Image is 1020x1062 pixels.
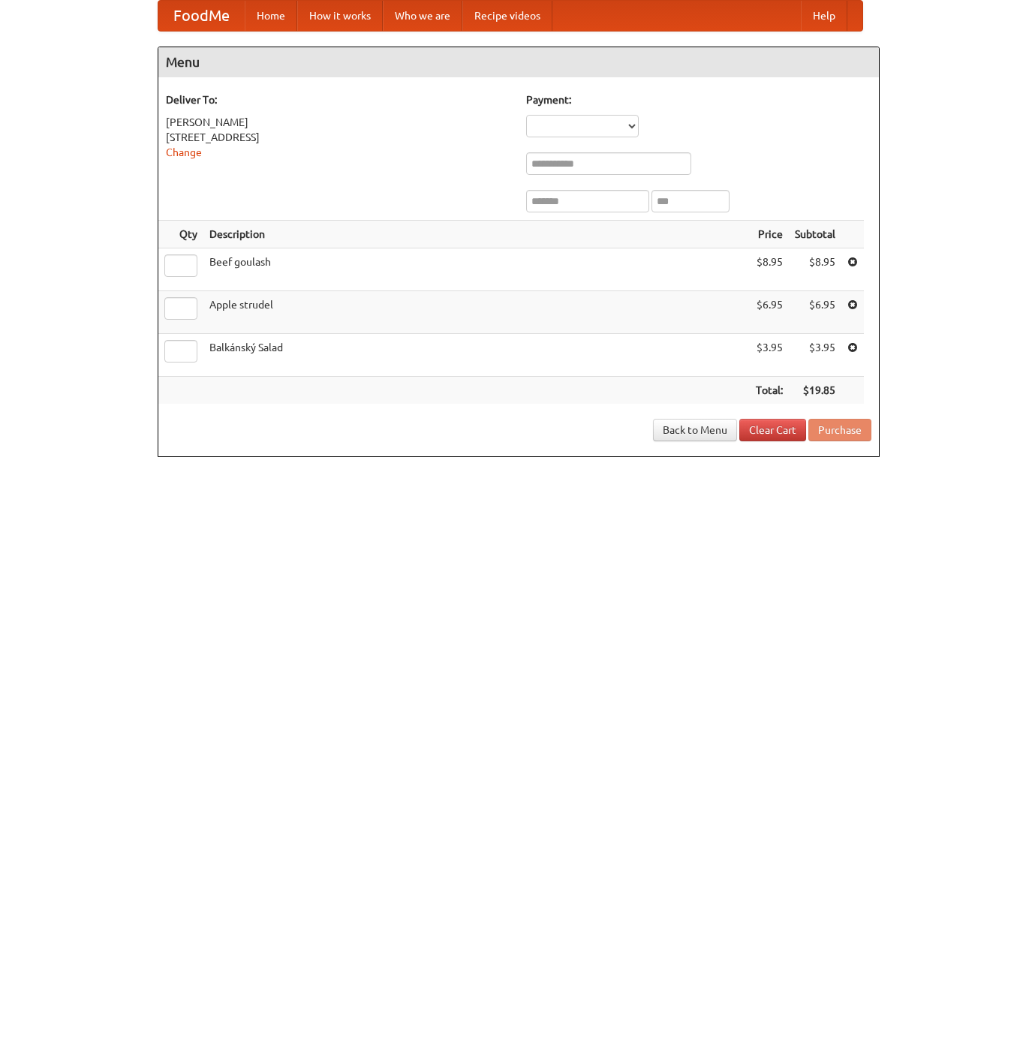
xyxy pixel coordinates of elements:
[653,419,737,441] a: Back to Menu
[245,1,297,31] a: Home
[158,1,245,31] a: FoodMe
[383,1,462,31] a: Who we are
[203,248,750,291] td: Beef goulash
[789,221,841,248] th: Subtotal
[808,419,871,441] button: Purchase
[166,130,511,145] div: [STREET_ADDRESS]
[166,115,511,130] div: [PERSON_NAME]
[789,334,841,377] td: $3.95
[789,377,841,405] th: $19.85
[750,377,789,405] th: Total:
[750,221,789,248] th: Price
[789,291,841,334] td: $6.95
[750,334,789,377] td: $3.95
[166,92,511,107] h5: Deliver To:
[526,92,871,107] h5: Payment:
[158,47,879,77] h4: Menu
[462,1,552,31] a: Recipe videos
[203,291,750,334] td: Apple strudel
[297,1,383,31] a: How it works
[750,248,789,291] td: $8.95
[166,146,202,158] a: Change
[789,248,841,291] td: $8.95
[158,221,203,248] th: Qty
[203,221,750,248] th: Description
[750,291,789,334] td: $6.95
[801,1,847,31] a: Help
[203,334,750,377] td: Balkánský Salad
[739,419,806,441] a: Clear Cart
